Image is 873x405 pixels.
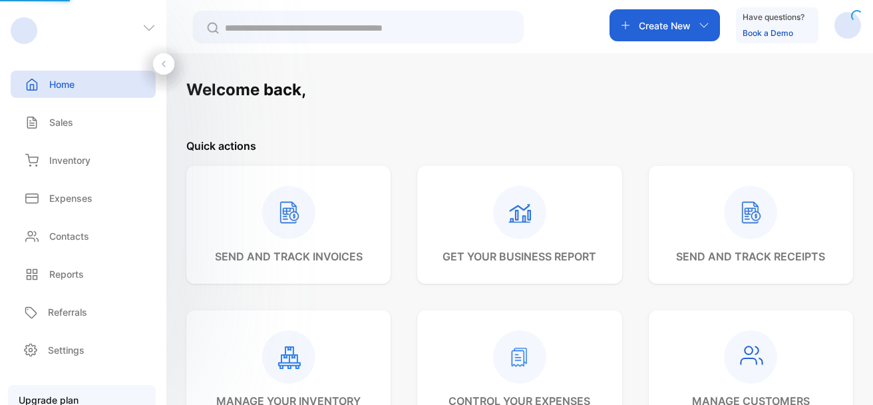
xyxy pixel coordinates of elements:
p: Expenses [49,191,92,205]
p: Settings [48,343,85,357]
p: Referrals [48,305,87,319]
a: Book a Demo [743,28,793,38]
p: Create New [639,19,691,33]
p: Home [49,77,75,91]
p: Sales [49,115,73,129]
h1: Welcome back, [186,78,306,102]
p: Quick actions [186,138,853,154]
p: send and track invoices [215,248,363,264]
p: Have questions? [743,11,804,24]
p: Contacts [49,229,89,243]
p: send and track receipts [676,248,825,264]
p: Reports [49,267,84,281]
p: get your business report [442,248,596,264]
p: Inventory [49,153,90,167]
button: Create New [610,9,720,41]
